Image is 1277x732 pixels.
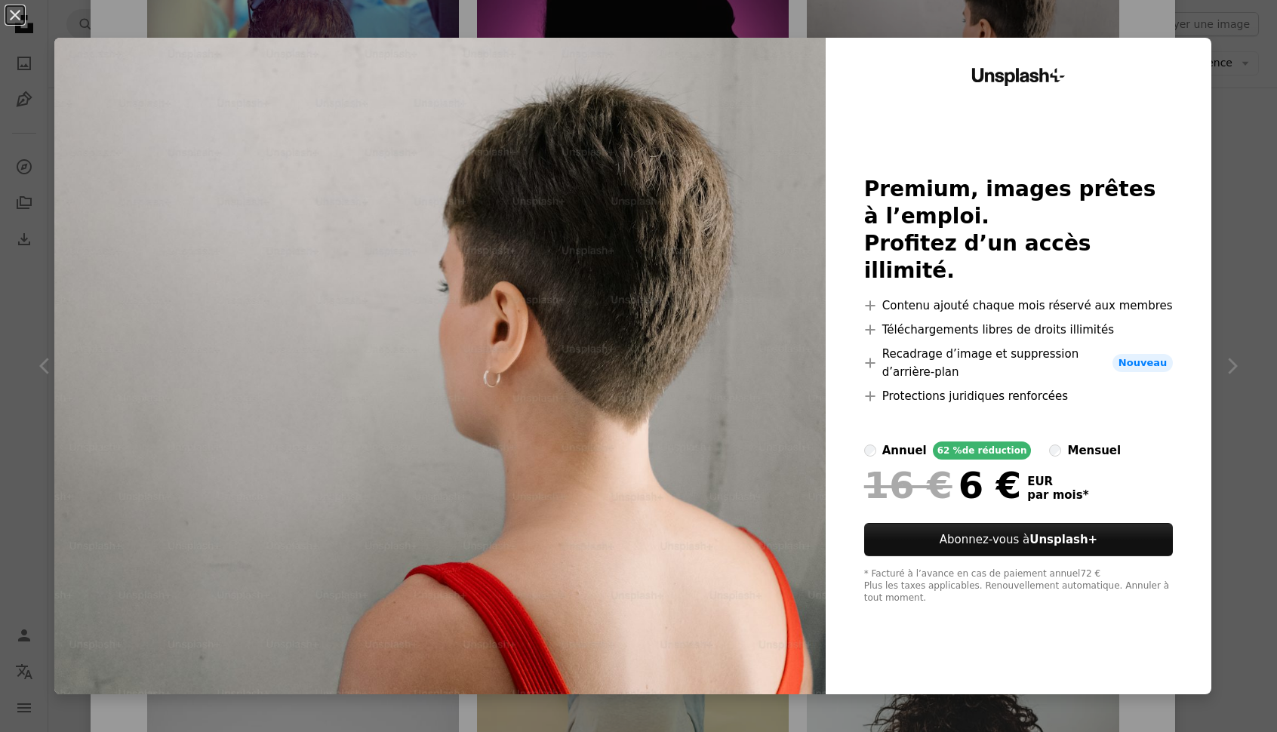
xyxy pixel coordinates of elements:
[933,441,1032,460] div: 62 % de réduction
[1027,475,1088,488] span: EUR
[864,466,1021,505] div: 6 €
[864,387,1174,405] li: Protections juridiques renforcées
[864,466,952,505] span: 16 €
[1112,354,1173,372] span: Nouveau
[864,568,1174,604] div: * Facturé à l’avance en cas de paiement annuel 72 € Plus les taxes applicables. Renouvellement au...
[864,444,876,457] input: annuel62 %de réduction
[1029,533,1097,546] strong: Unsplash+
[864,297,1174,315] li: Contenu ajouté chaque mois réservé aux membres
[1027,488,1088,502] span: par mois *
[882,441,927,460] div: annuel
[864,523,1174,556] button: Abonnez-vous àUnsplash+
[1049,444,1061,457] input: mensuel
[864,321,1174,339] li: Téléchargements libres de droits illimités
[864,176,1174,284] h2: Premium, images prêtes à l’emploi. Profitez d’un accès illimité.
[1067,441,1121,460] div: mensuel
[864,345,1174,381] li: Recadrage d’image et suppression d’arrière-plan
